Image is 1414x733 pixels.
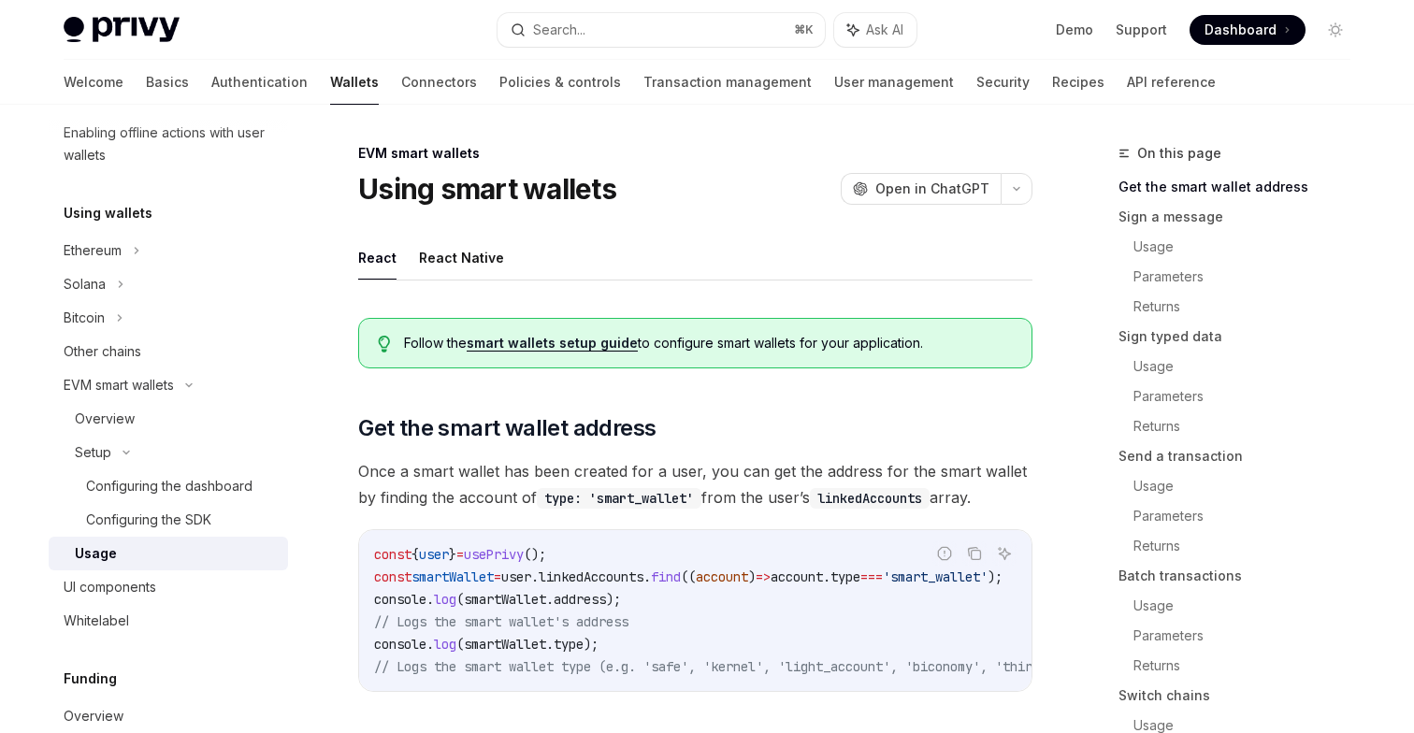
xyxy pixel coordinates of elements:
[1137,142,1221,165] span: On this page
[606,591,621,608] span: );
[499,60,621,105] a: Policies & controls
[1052,60,1104,105] a: Recipes
[834,13,916,47] button: Ask AI
[1118,202,1365,232] a: Sign a message
[49,604,288,638] a: Whitelabel
[810,488,930,509] code: linkedAccounts
[358,144,1032,163] div: EVM smart wallets
[411,568,494,585] span: smartWallet
[834,60,954,105] a: User management
[643,60,812,105] a: Transaction management
[794,22,814,37] span: ⌘ K
[358,413,656,443] span: Get the smart wallet address
[449,546,456,563] span: }
[1133,262,1365,292] a: Parameters
[49,116,288,172] a: Enabling offline actions with user wallets
[539,568,643,585] span: linkedAccounts
[1118,681,1365,711] a: Switch chains
[546,636,554,653] span: .
[401,60,477,105] a: Connectors
[86,509,211,531] div: Configuring the SDK
[75,408,135,430] div: Overview
[464,546,524,563] span: usePrivy
[1133,471,1365,501] a: Usage
[1133,381,1365,411] a: Parameters
[1056,21,1093,39] a: Demo
[456,636,464,653] span: (
[1320,15,1350,45] button: Toggle dark mode
[456,546,464,563] span: =
[426,636,434,653] span: .
[860,568,883,585] span: ===
[64,668,117,690] h5: Funding
[501,568,531,585] span: user
[554,636,584,653] span: type
[771,568,823,585] span: account
[1133,411,1365,441] a: Returns
[64,340,141,363] div: Other chains
[866,21,903,39] span: Ask AI
[643,568,651,585] span: .
[1133,531,1365,561] a: Returns
[358,458,1032,510] span: Once a smart wallet has been created for a user, you can get the address for the smart wallet by ...
[584,636,599,653] span: );
[1133,621,1365,651] a: Parameters
[1133,501,1365,531] a: Parameters
[756,568,771,585] span: =>
[374,546,411,563] span: const
[64,122,277,166] div: Enabling offline actions with user wallets
[992,541,1017,566] button: Ask AI
[748,568,756,585] span: )
[537,488,701,509] code: type: 'smart_wallet'
[883,568,988,585] span: 'smart_wallet'
[1133,232,1365,262] a: Usage
[1133,292,1365,322] a: Returns
[524,546,546,563] span: ();
[358,236,397,280] button: React
[64,17,180,43] img: light logo
[1127,60,1216,105] a: API reference
[696,568,748,585] span: account
[546,591,554,608] span: .
[464,591,546,608] span: smartWallet
[330,60,379,105] a: Wallets
[49,503,288,537] a: Configuring the SDK
[1118,322,1365,352] a: Sign typed data
[64,202,152,224] h5: Using wallets
[1190,15,1306,45] a: Dashboard
[378,336,391,352] svg: Tip
[374,568,411,585] span: const
[467,335,638,352] a: smart wallets setup guide
[146,60,189,105] a: Basics
[434,636,456,653] span: log
[554,591,606,608] span: address
[49,699,288,733] a: Overview
[404,334,1013,352] span: Follow the to configure smart wallets for your application.
[86,475,252,497] div: Configuring the dashboard
[426,591,434,608] span: .
[419,236,504,280] button: React Native
[1118,172,1365,202] a: Get the smart wallet address
[988,568,1003,585] span: );
[498,13,825,47] button: Search...⌘K
[533,19,585,41] div: Search...
[830,568,860,585] span: type
[64,307,105,329] div: Bitcoin
[823,568,830,585] span: .
[681,568,696,585] span: ((
[1116,21,1167,39] a: Support
[1205,21,1277,39] span: Dashboard
[64,239,122,262] div: Ethereum
[64,60,123,105] a: Welcome
[64,610,129,632] div: Whitelabel
[64,705,123,727] div: Overview
[64,374,174,396] div: EVM smart wallets
[211,60,308,105] a: Authentication
[49,570,288,604] a: UI components
[374,658,1264,675] span: // Logs the smart wallet type (e.g. 'safe', 'kernel', 'light_account', 'biconomy', 'thirdweb', 'c...
[494,568,501,585] span: =
[841,173,1001,205] button: Open in ChatGPT
[411,546,419,563] span: {
[374,636,426,653] span: console
[75,542,117,565] div: Usage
